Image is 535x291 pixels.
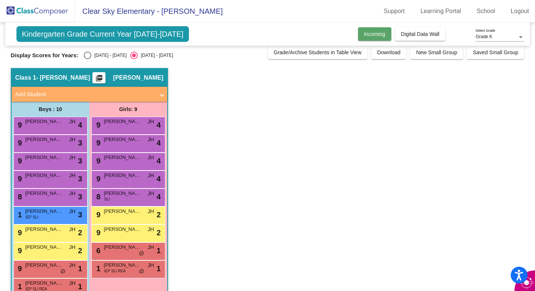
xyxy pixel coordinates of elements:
[104,190,141,197] span: [PERSON_NAME]
[12,87,167,102] mat-expansion-panel-header: Add Student
[91,52,126,59] div: [DATE] - [DATE]
[95,139,101,147] span: 9
[78,263,82,274] span: 1
[147,243,154,251] span: JH
[16,282,22,291] span: 1
[25,208,63,215] span: [PERSON_NAME] [PERSON_NAME]
[416,49,457,55] span: New Small Group
[16,229,22,237] span: 9
[25,226,63,233] span: [PERSON_NAME]
[147,118,154,126] span: JH
[92,72,106,83] button: Print Students Details
[138,52,173,59] div: [DATE] - [DATE]
[25,261,63,269] span: [PERSON_NAME]
[95,229,101,237] span: 9
[16,139,22,147] span: 9
[25,154,63,161] span: [PERSON_NAME]
[156,137,160,148] span: 4
[147,226,154,233] span: JH
[16,121,22,129] span: 9
[69,172,75,180] span: JH
[11,52,79,59] span: Display Scores for Years:
[16,264,22,273] span: 9
[36,74,90,82] span: - [PERSON_NAME]
[60,269,65,275] span: do_not_disturb_alt
[16,26,189,42] span: Kindergarten Grade Current Year [DATE]-[DATE]
[156,191,160,202] span: 4
[95,211,101,219] span: 9
[69,154,75,162] span: JH
[156,173,160,184] span: 4
[395,27,446,41] button: Digital Data Wall
[95,264,101,273] span: 1
[69,208,75,215] span: JH
[89,102,167,117] div: Girls: 9
[12,102,89,117] div: Boys : 10
[473,49,518,55] span: Saved Small Group
[16,193,22,201] span: 8
[69,261,75,269] span: JH
[268,46,368,59] button: Grade/Archive Students in Table View
[69,279,75,287] span: JH
[104,154,141,161] span: [PERSON_NAME]
[95,157,101,165] span: 9
[95,193,101,201] span: 8
[467,46,524,59] button: Saved Small Group
[69,118,75,126] span: JH
[104,208,141,215] span: [PERSON_NAME]
[95,246,101,255] span: 6
[358,27,391,41] button: Incoming
[364,31,385,37] span: Incoming
[25,279,63,287] span: [PERSON_NAME]
[147,172,154,180] span: JH
[104,118,141,125] span: [PERSON_NAME] [PERSON_NAME]
[16,246,22,255] span: 9
[274,49,362,55] span: Grade/Archive Students in Table View
[139,251,144,257] span: do_not_disturb_alt
[25,136,63,143] span: [PERSON_NAME]
[75,5,223,17] span: Clear Sky Elementary - [PERSON_NAME]
[476,34,492,39] span: Grade K
[25,190,63,197] span: [PERSON_NAME]
[371,46,406,59] button: Download
[104,136,141,143] span: [PERSON_NAME]
[95,175,101,183] span: 9
[78,209,82,220] span: 3
[25,243,63,251] span: [PERSON_NAME]
[147,190,154,197] span: JH
[78,245,82,256] span: 2
[104,196,110,202] span: SLI
[104,261,141,269] span: [PERSON_NAME]
[104,226,141,233] span: [PERSON_NAME]
[104,172,141,179] span: [PERSON_NAME]
[471,5,501,17] a: School
[104,268,126,274] span: IEP SLI REA
[415,5,467,17] a: Learning Portal
[69,226,75,233] span: JH
[147,136,154,144] span: JH
[156,245,160,256] span: 1
[69,136,75,144] span: JH
[410,46,463,59] button: New Small Group
[15,90,155,99] mat-panel-title: Add Student
[16,175,22,183] span: 9
[78,173,82,184] span: 3
[16,211,22,219] span: 1
[147,154,154,162] span: JH
[78,137,82,148] span: 3
[78,155,82,166] span: 3
[113,74,163,82] span: [PERSON_NAME]
[25,172,63,179] span: [PERSON_NAME]
[401,31,440,37] span: Digital Data Wall
[69,243,75,251] span: JH
[15,74,36,82] span: Class 1
[156,263,160,274] span: 1
[78,119,82,131] span: 4
[378,5,411,17] a: Support
[69,190,75,197] span: JH
[147,208,154,215] span: JH
[16,157,22,165] span: 9
[84,52,173,59] mat-radio-group: Select an option
[156,227,160,238] span: 2
[78,191,82,202] span: 3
